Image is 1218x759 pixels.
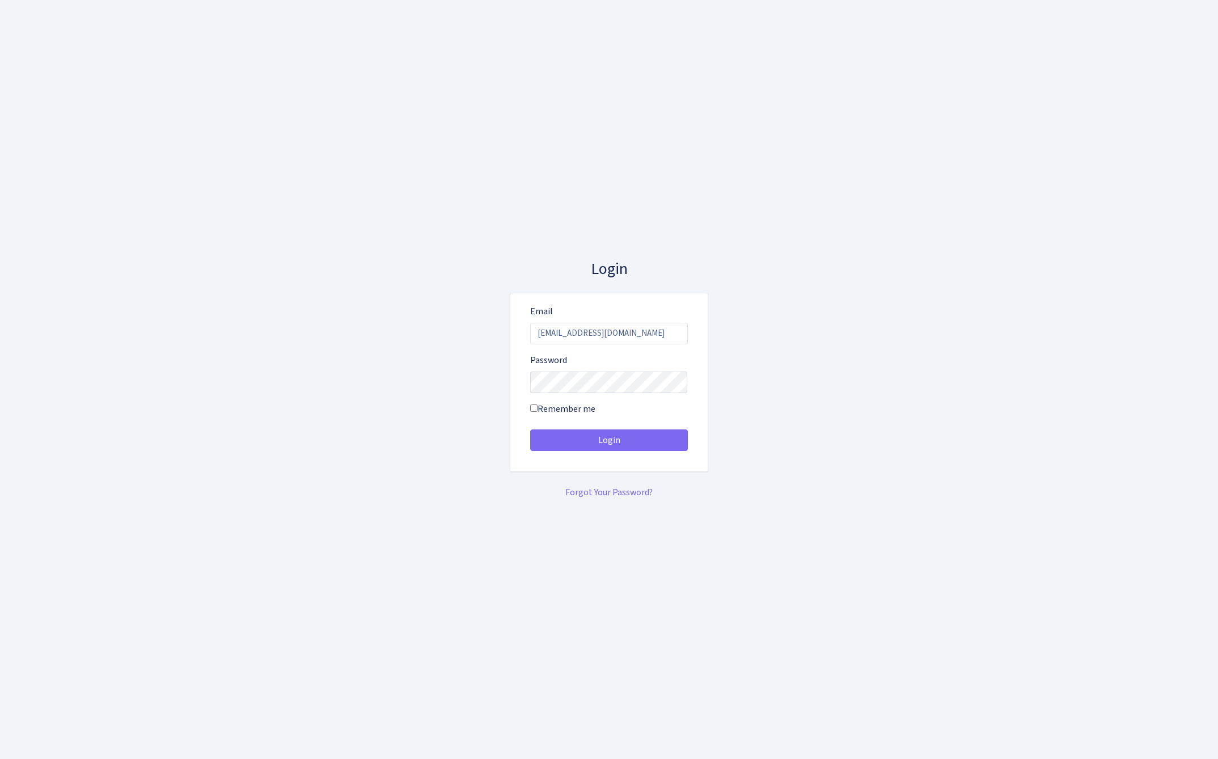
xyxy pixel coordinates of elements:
[530,429,688,451] button: Login
[530,404,538,412] input: Remember me
[530,353,567,367] label: Password
[510,260,708,279] h3: Login
[530,305,553,318] label: Email
[530,402,595,416] label: Remember me
[565,486,653,499] a: Forgot Your Password?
